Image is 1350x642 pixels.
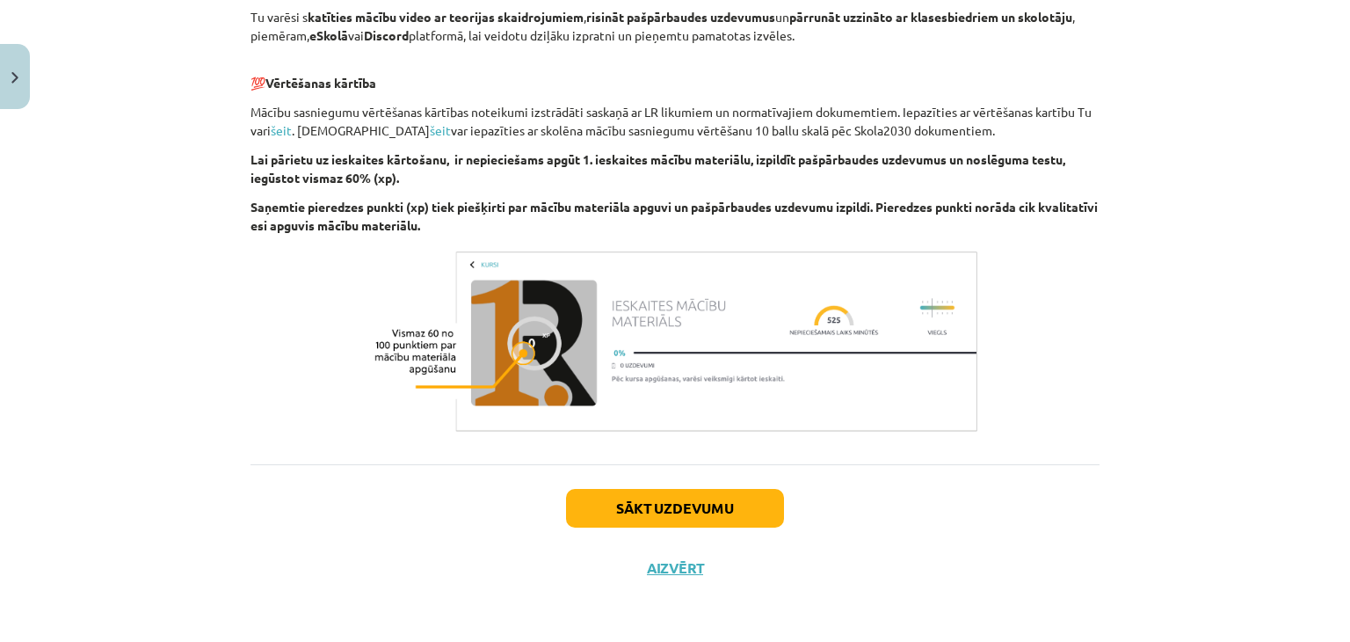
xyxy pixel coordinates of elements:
p: 💯 [250,55,1100,92]
p: Mācību sasniegumu vērtēšanas kārtības noteikumi izstrādāti saskaņā ar LR likumiem un normatīvajie... [250,103,1100,140]
button: Aizvērt [642,559,708,577]
a: šeit [430,122,451,138]
b: Saņemtie pieredzes punkti (xp) tiek piešķirti par mācību materiāla apguvi un pašpārbaudes uzdevum... [250,199,1098,233]
strong: Discord [364,27,409,43]
p: Tu varēsi s , un , piemēram, vai platformā, lai veidotu dziļāku izpratni un pieņemtu pamatotas iz... [250,8,1100,45]
strong: eSkolā [309,27,348,43]
strong: katīties mācību video ar teorijas skaidrojumiem [308,9,584,25]
a: šeit [271,122,292,138]
strong: pārrunāt uzzināto ar klasesbiedriem un skolotāju [789,9,1072,25]
strong: risināt pašpārbaudes uzdevumus [586,9,775,25]
b: Vērtēšanas kārtība [265,75,376,91]
button: Sākt uzdevumu [566,489,784,528]
img: icon-close-lesson-0947bae3869378f0d4975bcd49f059093ad1ed9edebbc8119c70593378902aed.svg [11,72,18,84]
b: Lai pārietu uz ieskaites kārtošanu, ir nepieciešams apgūt 1. ieskaites mācību materiālu, izpildīt... [250,151,1065,186]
